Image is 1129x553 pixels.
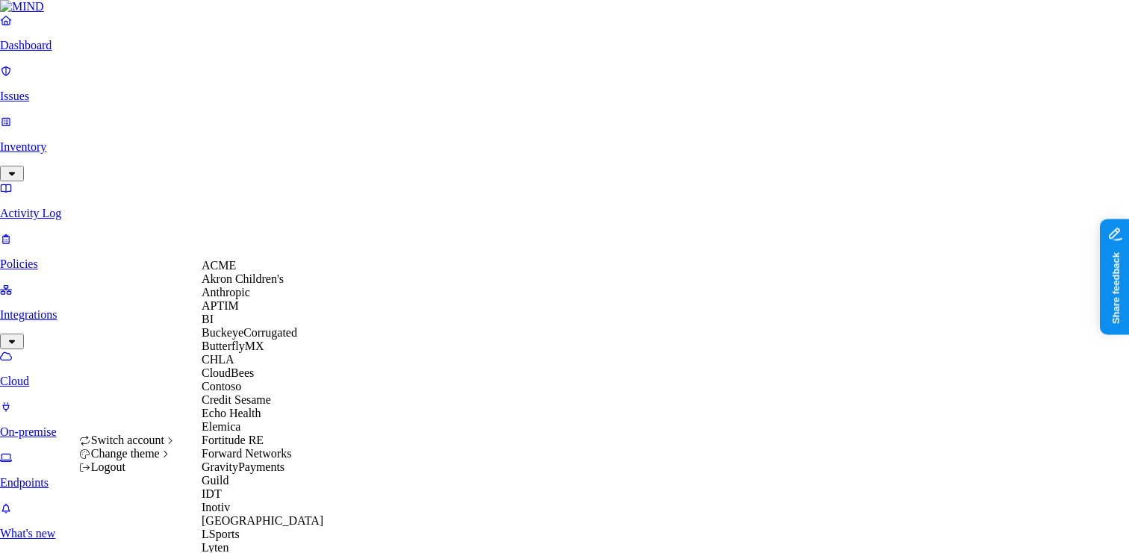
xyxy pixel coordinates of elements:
[202,313,214,325] span: BI
[202,286,250,299] span: Anthropic
[202,407,261,419] span: Echo Health
[202,259,236,272] span: ACME
[202,420,240,433] span: Elemica
[202,353,234,366] span: CHLA
[202,460,284,473] span: GravityPayments
[202,340,264,352] span: ButterflyMX
[202,272,284,285] span: Akron Children's
[202,326,297,339] span: BuckeyeCorrugated
[202,528,240,540] span: LSports
[91,434,164,446] span: Switch account
[202,474,228,487] span: Guild
[202,487,222,500] span: IDT
[202,501,230,513] span: Inotiv
[202,434,264,446] span: Fortitude RE
[91,447,160,460] span: Change theme
[202,514,323,527] span: [GEOGRAPHIC_DATA]
[79,460,177,474] div: Logout
[202,299,239,312] span: APTIM
[202,447,291,460] span: Forward Networks
[202,366,254,379] span: CloudBees
[202,393,271,406] span: Credit Sesame
[202,380,241,393] span: Contoso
